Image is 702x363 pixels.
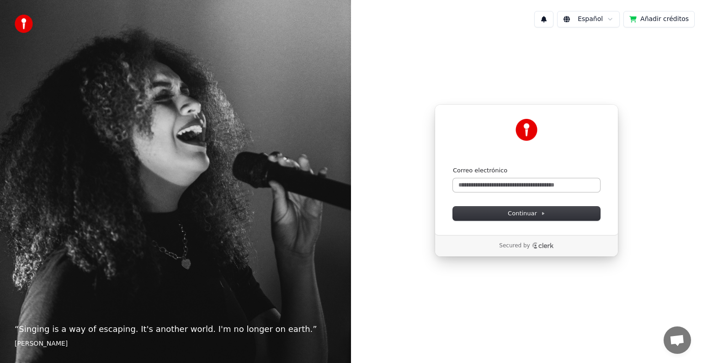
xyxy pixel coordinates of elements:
[532,242,554,249] a: Clerk logo
[516,119,537,141] img: Youka
[508,209,545,218] span: Continuar
[499,242,530,250] p: Secured by
[623,11,695,27] button: Añadir créditos
[15,15,33,33] img: youka
[15,323,336,336] p: “ Singing is a way of escaping. It's another world. I'm no longer on earth. ”
[15,339,336,348] footer: [PERSON_NAME]
[664,326,691,354] a: Chat abierto
[453,207,600,220] button: Continuar
[453,166,507,175] label: Correo electrónico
